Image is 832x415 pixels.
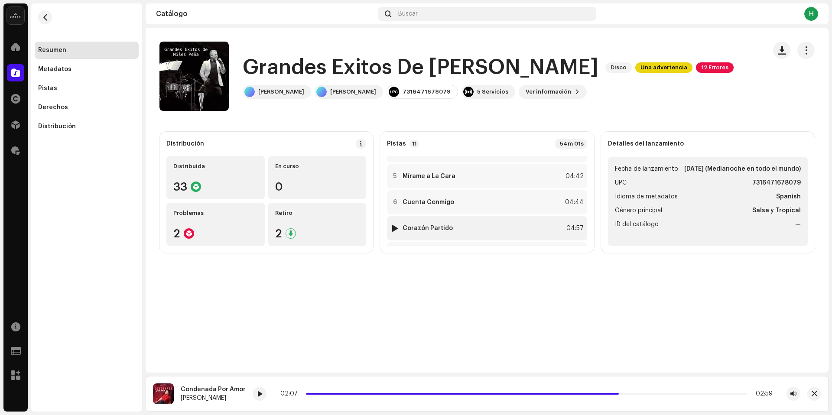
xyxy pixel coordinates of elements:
[752,178,801,188] strong: 7316471678079
[258,88,304,95] div: [PERSON_NAME]
[752,205,801,216] strong: Salsa y Tropical
[804,7,818,21] div: H
[605,62,632,73] span: Disco
[275,210,360,217] div: Retiro
[330,88,376,95] div: [PERSON_NAME]
[555,139,587,149] div: 54m 01s
[519,85,587,99] button: Ver información
[565,197,584,207] div: 04:44
[684,164,801,174] strong: [DATE] (Medianoche en todo el mundo)
[280,390,302,397] div: 02:07
[173,163,258,170] div: Distribuída
[615,205,662,216] span: Género principal
[526,83,571,101] span: Ver información
[243,54,598,81] h1: Grandes Exitos De [PERSON_NAME]
[615,219,659,230] span: ID del catálogo
[387,140,406,147] strong: Pistas
[181,386,246,393] div: Condenada Por Amor
[615,178,627,188] span: UPC
[565,171,584,182] div: 04:42
[166,140,204,147] div: Distribución
[35,80,139,97] re-m-nav-item: Pistas
[608,140,684,147] strong: Detalles del lanzamiento
[615,164,678,174] span: Fecha de lanzamiento
[795,219,801,230] strong: —
[35,61,139,78] re-m-nav-item: Metadatos
[7,7,24,24] img: 02a7c2d3-3c89-4098-b12f-2ff2945c95ee
[477,88,508,95] div: 5 Servicios
[156,10,374,17] div: Catálogo
[776,191,801,202] strong: Spanish
[403,88,451,95] div: 7316471678079
[403,199,454,206] strong: Cuenta Conmigo
[38,104,68,111] div: Derechos
[403,173,455,180] strong: Mírame a La Cara
[38,47,66,54] div: Resumen
[403,225,453,232] strong: Corazón Partido
[38,85,57,92] div: Pistas
[275,163,360,170] div: En curso
[615,191,678,202] span: Idioma de metadatos
[38,66,71,73] div: Metadatos
[409,140,419,148] p-badge: 11
[35,42,139,59] re-m-nav-item: Resumen
[751,390,773,397] div: 02:59
[35,118,139,135] re-m-nav-item: Distribución
[173,210,258,217] div: Problemas
[635,62,692,73] span: Una advertencia
[565,223,584,233] div: 04:57
[181,395,246,402] div: [PERSON_NAME]
[153,383,174,404] img: dda8050c-ea74-4d56-a7b0-82f1acf3fdcc
[35,99,139,116] re-m-nav-item: Derechos
[398,10,418,17] span: Buscar
[38,123,76,130] div: Distribución
[696,62,734,73] span: 12 Errores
